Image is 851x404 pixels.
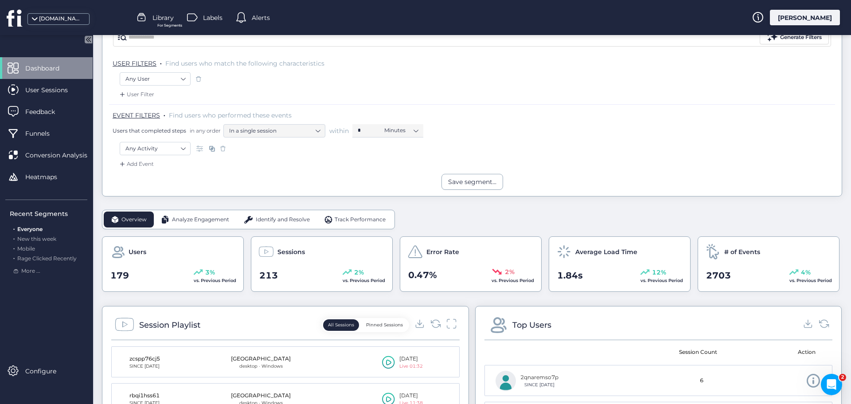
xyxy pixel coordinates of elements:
div: [PERSON_NAME] [770,10,840,25]
span: 213 [259,269,278,282]
nz-select-item: In a single session [229,124,320,137]
span: EVENT FILTERS [113,111,160,119]
div: 2qnaremso7p [520,373,558,382]
span: . [13,243,15,252]
div: Add Event [118,160,154,169]
span: Configure [25,366,70,376]
span: USER FILTERS [113,59,156,67]
button: Pinned Sessions [361,319,408,331]
span: 12% [652,267,666,277]
span: vs. Previous Period [343,278,385,283]
span: . [13,253,15,262]
span: Track Performance [335,216,386,224]
span: Users [129,247,146,257]
span: Dashboard [25,63,73,73]
span: 2% [354,267,364,277]
div: Generate Filters [780,33,822,42]
span: Overview [121,216,147,224]
span: 0.47% [408,268,437,282]
span: Identify and Resolve [256,216,310,224]
span: Funnels [25,129,63,138]
div: zcspp76cj5 [122,355,167,363]
span: . [164,110,165,118]
span: Rage Clicked Recently [17,255,77,262]
span: vs. Previous Period [492,278,534,283]
div: Session Playlist [139,319,200,331]
span: Find users who match the following characteristics [165,59,324,67]
div: rbqi1hss61 [122,392,167,400]
div: SINCE [DATE] [122,363,167,370]
mat-header-cell: Session Count [655,340,741,365]
span: More ... [21,267,40,275]
mat-header-cell: Action [741,340,826,365]
span: in any order [188,127,221,134]
span: Feedback [25,107,68,117]
span: Mobile [17,245,35,252]
div: User Filter [118,90,154,99]
span: Error Rate [426,247,459,257]
div: Recent Segments [10,209,87,219]
div: [GEOGRAPHIC_DATA] [231,392,291,400]
span: 3% [205,267,215,277]
button: All Sessions [323,319,359,331]
span: Average Load Time [575,247,637,257]
div: Live 01:32 [399,363,423,370]
button: Generate Filters [760,31,829,44]
span: within [329,126,349,135]
span: 179 [110,269,129,282]
div: [DATE] [399,392,423,400]
span: Alerts [252,13,270,23]
div: [DATE] [399,355,423,363]
span: 4% [801,267,811,277]
span: . [13,234,15,242]
span: Heatmaps [25,172,70,182]
nz-select-item: Any Activity [125,142,185,155]
span: 2% [505,267,515,277]
div: [DOMAIN_NAME] [39,15,83,23]
span: Library [152,13,174,23]
div: desktop · Windows [231,363,291,370]
span: Labels [203,13,223,23]
span: Everyone [17,226,43,232]
span: . [160,58,162,67]
div: Top Users [512,319,551,331]
span: Analyze Engagement [172,216,229,224]
span: Sessions [277,247,305,257]
div: SINCE [DATE] [520,381,558,388]
span: User Sessions [25,85,81,95]
span: vs. Previous Period [640,278,683,283]
span: # of Events [724,247,760,257]
div: [GEOGRAPHIC_DATA] [231,355,291,363]
div: Save segment... [448,177,496,187]
span: 1.84s [557,269,583,282]
span: Find users who performed these events [169,111,292,119]
span: For Segments [157,23,182,28]
nz-select-item: Minutes [384,124,418,137]
span: Users that completed steps [113,127,186,134]
span: New this week [17,235,56,242]
span: 2703 [706,269,731,282]
span: Conversion Analysis [25,150,101,160]
span: . [13,224,15,232]
span: 2 [839,374,846,381]
span: 6 [700,377,703,385]
iframe: Intercom live chat [821,374,842,395]
span: vs. Previous Period [194,278,236,283]
nz-select-item: Any User [125,72,185,86]
span: vs. Previous Period [789,278,832,283]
